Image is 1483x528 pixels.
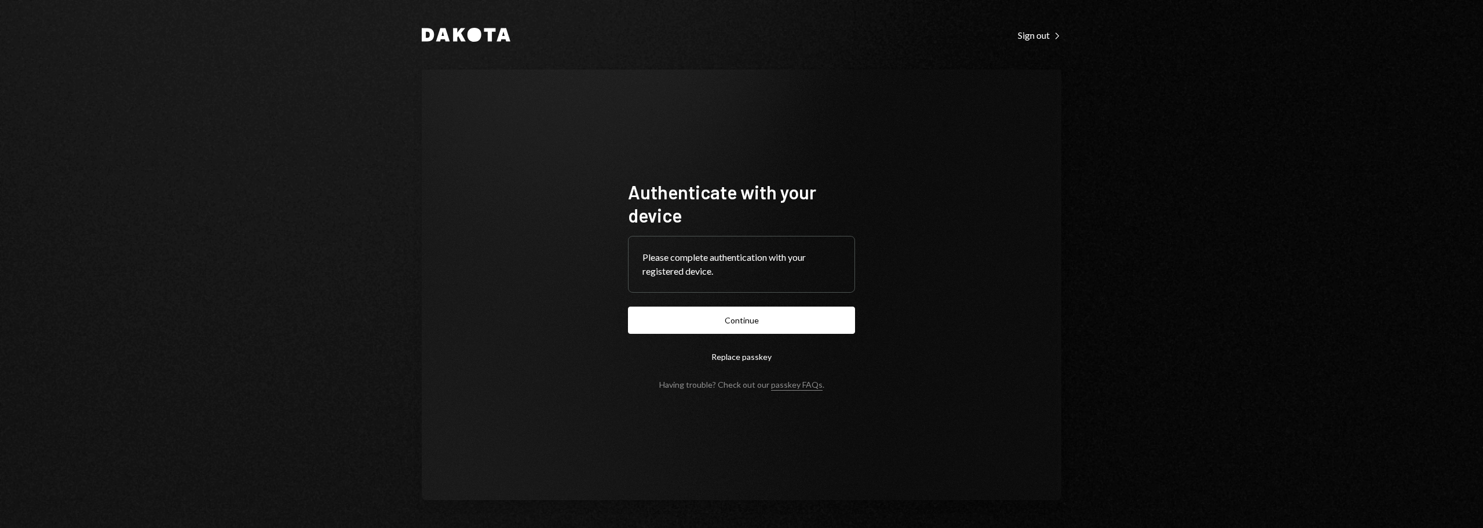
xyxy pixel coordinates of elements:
[1018,30,1061,41] div: Sign out
[659,380,824,389] div: Having trouble? Check out our .
[628,307,855,334] button: Continue
[771,380,823,391] a: passkey FAQs
[628,343,855,370] button: Replace passkey
[628,180,855,227] h1: Authenticate with your device
[642,250,841,278] div: Please complete authentication with your registered device.
[1018,28,1061,41] a: Sign out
